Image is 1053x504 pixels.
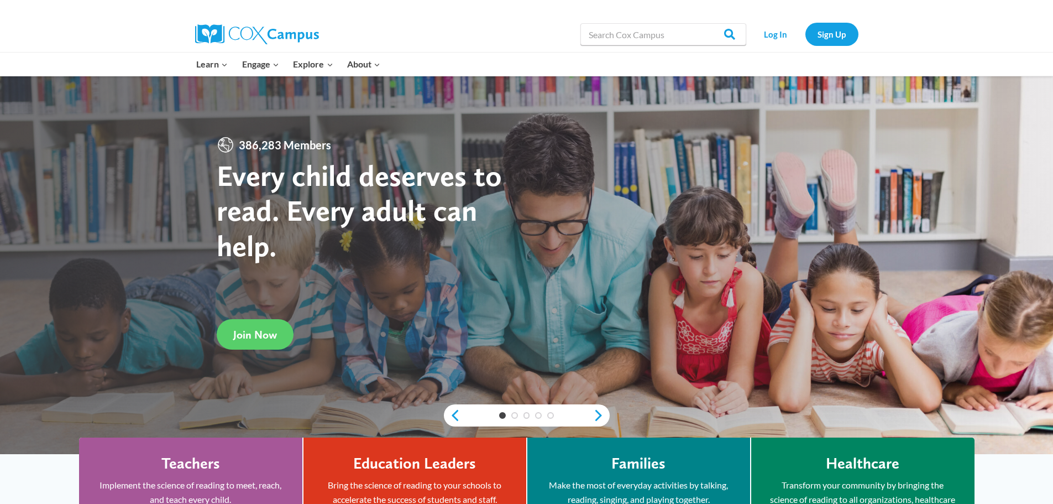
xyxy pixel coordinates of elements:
[234,136,336,154] span: 386,283 Members
[353,454,476,473] h4: Education Leaders
[347,57,380,71] span: About
[535,412,542,419] a: 4
[499,412,506,419] a: 1
[523,412,530,419] a: 3
[752,23,800,45] a: Log In
[580,23,746,45] input: Search Cox Campus
[547,412,554,419] a: 5
[196,57,228,71] span: Learn
[444,404,610,427] div: content slider buttons
[444,409,460,422] a: previous
[826,454,899,473] h4: Healthcare
[805,23,858,45] a: Sign Up
[242,57,279,71] span: Engage
[161,454,220,473] h4: Teachers
[752,23,858,45] nav: Secondary Navigation
[217,158,502,263] strong: Every child deserves to read. Every adult can help.
[593,409,610,422] a: next
[217,319,294,350] a: Join Now
[233,328,277,341] span: Join Now
[195,24,319,44] img: Cox Campus
[611,454,666,473] h4: Families
[190,53,387,76] nav: Primary Navigation
[511,412,518,419] a: 2
[293,57,333,71] span: Explore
